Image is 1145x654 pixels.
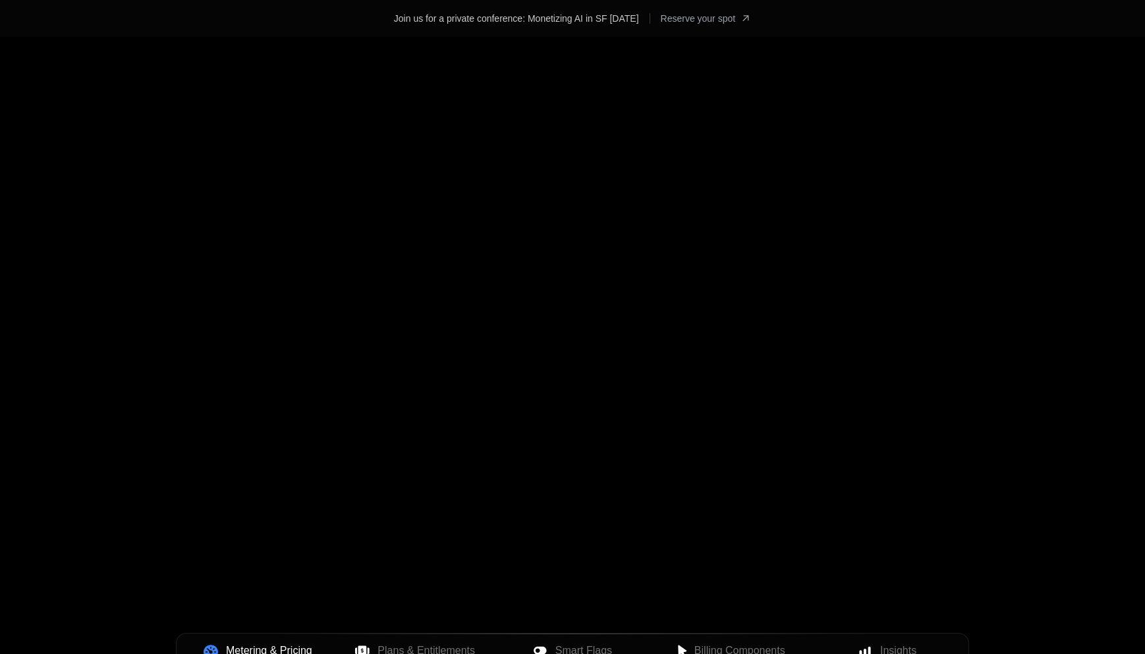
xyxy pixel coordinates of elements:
span: Reserve your spot [661,12,736,25]
div: Join us for a private conference: Monetizing AI in SF [DATE] [394,12,639,25]
a: [object Object] [661,8,752,29]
